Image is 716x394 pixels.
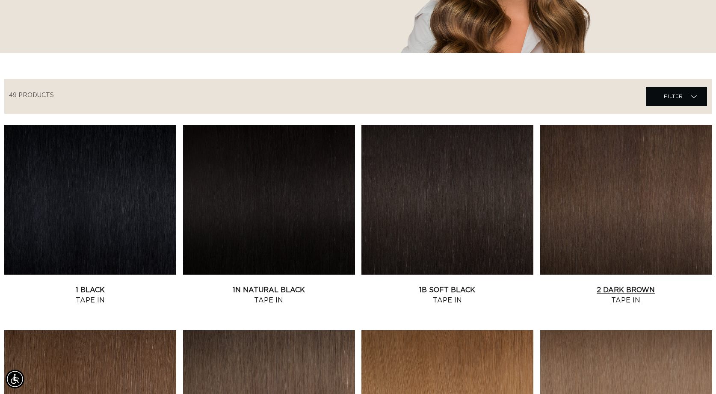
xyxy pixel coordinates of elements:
[183,285,355,305] a: 1N Natural Black Tape In
[673,353,716,394] iframe: Chat Widget
[4,285,176,305] a: 1 Black Tape In
[361,285,533,305] a: 1B Soft Black Tape In
[9,92,54,98] span: 49 products
[646,87,707,106] summary: Filter
[540,285,712,305] a: 2 Dark Brown Tape In
[664,88,683,104] span: Filter
[6,370,24,388] div: Accessibility Menu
